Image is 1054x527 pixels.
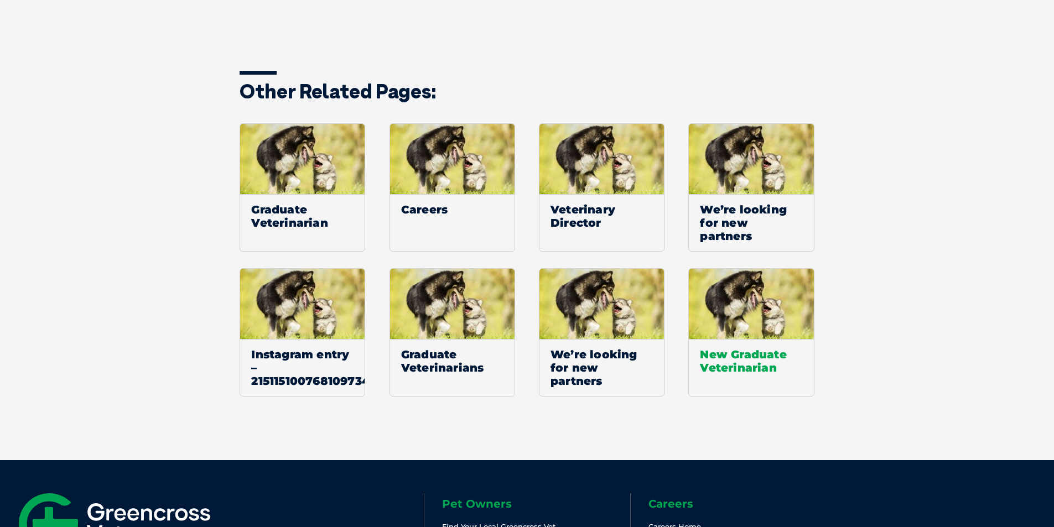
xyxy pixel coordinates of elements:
span: Instagram entry – 2151151007681097340_321590398 [240,339,365,396]
span: Graduate Veterinarians [390,339,515,383]
img: Default Thumbnail [689,269,814,339]
h6: Careers [648,498,837,509]
span: Veterinary Director [539,194,664,238]
a: Default ThumbnailWe’re looking for new partners [688,123,814,252]
img: Default Thumbnail [539,269,664,339]
a: Default ThumbnailNew Graduate Veterinarian [688,268,814,396]
span: We’re looking for new partners [539,339,664,396]
img: Default Thumbnail [240,269,365,339]
a: Default ThumbnailInstagram entry – 2151151007681097340_321590398 [240,268,365,396]
a: Default ThumbnailWe’re looking for new partners [539,268,664,396]
a: Default ThumbnailGraduate Veterinarians [390,268,515,396]
img: Default Thumbnail [240,124,365,194]
span: Careers [390,194,515,225]
span: Graduate Veterinarian [240,194,365,238]
img: Default Thumbnail [689,124,814,194]
img: Default Thumbnail [390,124,515,194]
span: New Graduate Veterinarian [689,339,813,383]
a: Default ThumbnailGraduate Veterinarian [240,123,365,252]
img: Default Thumbnail [390,269,515,339]
a: Default ThumbnailCareers [390,123,515,252]
a: Default ThumbnailVeterinary Director [539,123,664,252]
span: We’re looking for new partners [689,194,813,251]
img: Default Thumbnail [539,124,664,194]
h6: Pet Owners [442,498,630,509]
h3: Other related pages: [240,81,815,101]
